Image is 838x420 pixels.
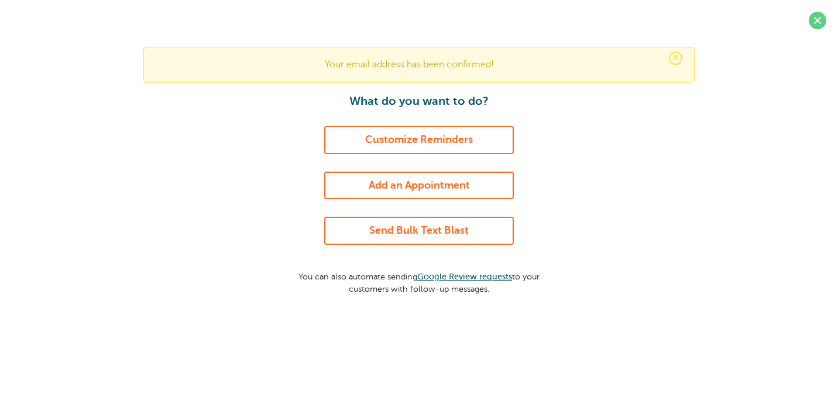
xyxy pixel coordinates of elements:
[417,272,512,281] a: Google Review requests
[324,126,514,154] a: Customize Reminders
[669,52,682,65] span: ×
[287,262,551,295] p: You can also automate sending to your customers with follow-up messages.
[156,59,682,70] p: Your email address has been confirmed!
[287,94,551,108] h1: What do you want to do?
[324,172,514,200] a: Add an Appointment
[324,217,514,245] a: Send Bulk Text Blast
